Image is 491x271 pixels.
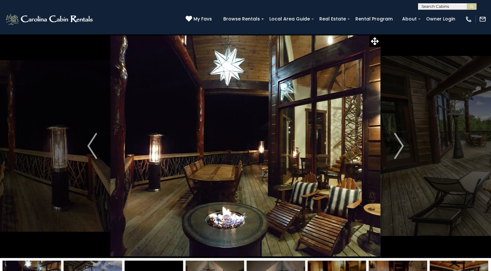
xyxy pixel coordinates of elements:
img: phone-regular-white.png [465,16,472,23]
img: arrow [394,133,404,159]
a: Local Area Guide [266,14,313,24]
a: Rental Program [352,14,396,24]
img: mail-regular-white.png [479,16,486,23]
button: Previous [74,34,110,258]
a: Owner Login [423,14,459,24]
a: About [399,14,420,24]
button: Next [381,34,417,258]
img: arrow [87,133,97,159]
img: White-1-2.png [5,13,95,26]
span: My Favs [193,16,212,22]
a: Real Estate [316,14,349,24]
a: My Favs [186,16,214,23]
a: Browse Rentals [220,14,263,24]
